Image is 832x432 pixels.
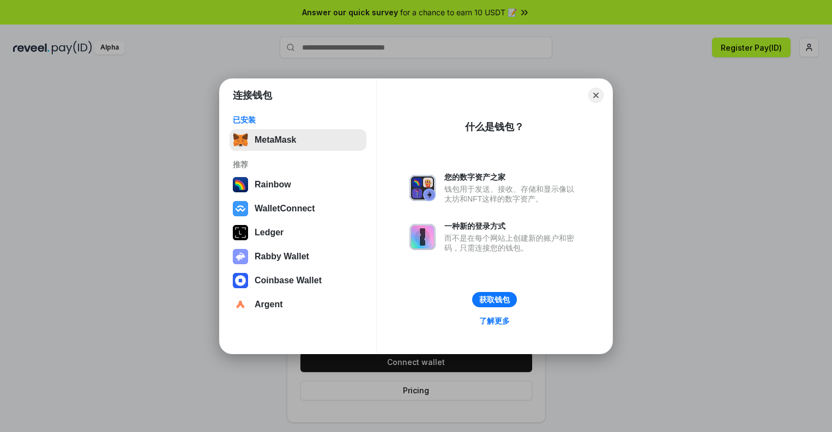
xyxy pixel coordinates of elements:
div: 您的数字资产之家 [444,172,580,182]
img: svg+xml,%3Csvg%20xmlns%3D%22http%3A%2F%2Fwww.w3.org%2F2000%2Fsvg%22%20fill%3D%22none%22%20viewBox... [409,175,436,201]
div: 获取钱包 [479,295,510,305]
div: 钱包用于发送、接收、存储和显示像以太坊和NFT这样的数字资产。 [444,184,580,204]
img: svg+xml,%3Csvg%20width%3D%2228%22%20height%3D%2228%22%20viewBox%3D%220%200%2028%2028%22%20fill%3D... [233,201,248,216]
button: MetaMask [230,129,366,151]
div: Coinbase Wallet [255,276,322,285]
div: 了解更多 [479,316,510,326]
div: WalletConnect [255,204,315,214]
div: Argent [255,300,283,309]
div: Rabby Wallet [255,252,309,261]
div: MetaMask [255,135,296,145]
button: Ledger [230,222,366,244]
div: Rainbow [255,180,291,190]
button: WalletConnect [230,198,366,220]
img: svg+xml,%3Csvg%20width%3D%22120%22%20height%3D%22120%22%20viewBox%3D%220%200%20120%20120%22%20fil... [233,177,248,192]
div: 一种新的登录方式 [444,221,580,231]
div: 而不是在每个网站上创建新的账户和密码，只需连接您的钱包。 [444,233,580,253]
button: Rainbow [230,174,366,196]
a: 了解更多 [473,314,516,328]
img: svg+xml,%3Csvg%20xmlns%3D%22http%3A%2F%2Fwww.w3.org%2F2000%2Fsvg%22%20fill%3D%22none%22%20viewBox... [233,249,248,264]
button: 获取钱包 [472,292,517,307]
h1: 连接钱包 [233,89,272,102]
img: svg+xml,%3Csvg%20xmlns%3D%22http%3A%2F%2Fwww.w3.org%2F2000%2Fsvg%22%20fill%3D%22none%22%20viewBox... [409,224,436,250]
button: Rabby Wallet [230,246,366,267]
button: Argent [230,294,366,315]
div: 已安装 [233,115,363,125]
div: 什么是钱包？ [465,120,524,133]
div: Ledger [255,228,284,238]
img: svg+xml,%3Csvg%20xmlns%3D%22http%3A%2F%2Fwww.w3.org%2F2000%2Fsvg%22%20width%3D%2228%22%20height%3... [233,225,248,240]
div: 推荐 [233,160,363,169]
img: svg+xml,%3Csvg%20fill%3D%22none%22%20height%3D%2233%22%20viewBox%3D%220%200%2035%2033%22%20width%... [233,132,248,148]
button: Coinbase Wallet [230,270,366,291]
img: svg+xml,%3Csvg%20width%3D%2228%22%20height%3D%2228%22%20viewBox%3D%220%200%2028%2028%22%20fill%3D... [233,273,248,288]
img: svg+xml,%3Csvg%20width%3D%2228%22%20height%3D%2228%22%20viewBox%3D%220%200%2028%2028%22%20fill%3D... [233,297,248,312]
button: Close [588,88,604,103]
